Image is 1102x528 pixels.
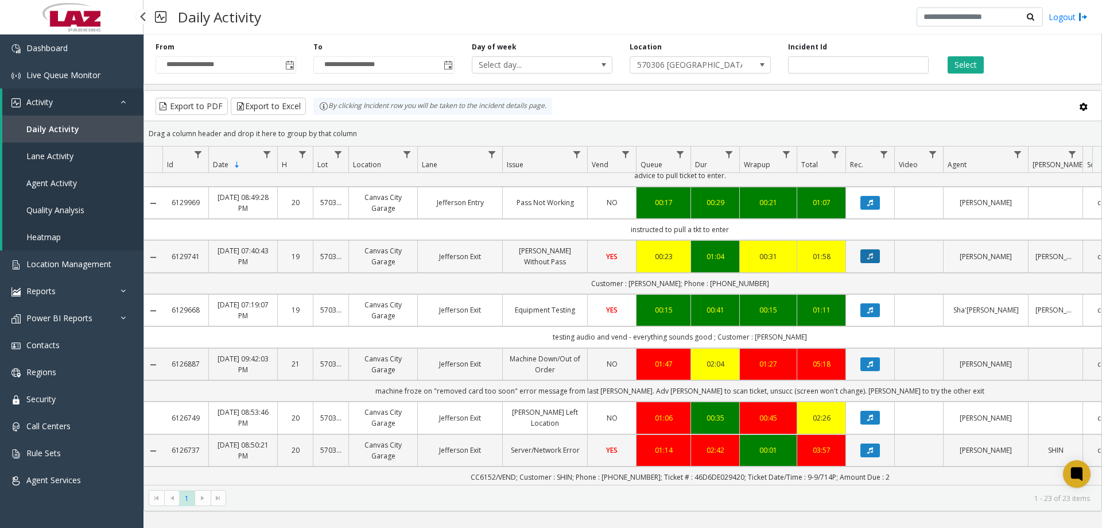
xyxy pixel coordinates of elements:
[320,251,342,262] a: 570306
[747,305,790,315] div: 00:15
[618,147,634,162] a: Vend Filter Menu
[26,205,84,215] span: Quality Analysis
[779,147,794,162] a: Wrapup Filter Menu
[698,251,732,262] div: 01:04
[643,251,684,262] a: 00:23
[167,160,173,169] span: Id
[11,260,21,269] img: 'icon'
[643,359,684,369] a: 01:47
[643,305,684,315] a: 00:15
[804,251,839,262] a: 01:58
[899,160,918,169] span: Video
[804,197,839,208] a: 01:07
[595,413,629,423] a: NO
[425,251,495,262] a: Jefferson Exit
[356,407,410,429] a: Canvas City Garage
[191,147,206,162] a: Id Filter Menu
[11,476,21,485] img: 'icon'
[510,445,580,456] a: Server/Network Error
[747,359,790,369] div: 01:27
[313,42,323,52] label: To
[607,359,618,369] span: NO
[950,445,1021,456] a: [PERSON_NAME]
[313,98,552,115] div: By clicking Incident row you will be taken to the incident details page.
[788,42,827,52] label: Incident Id
[2,115,143,142] a: Daily Activity
[26,367,56,377] span: Regions
[285,305,306,315] a: 19
[26,151,73,161] span: Lane Activity
[356,192,410,214] a: Canvas City Garage
[319,102,328,111] img: infoIcon.svg
[26,43,68,53] span: Dashboard
[144,253,162,262] a: Collapse Details
[285,413,306,423] a: 20
[259,147,275,162] a: Date Filter Menu
[156,98,228,115] button: Export to PDF
[1078,11,1088,23] img: logout
[2,196,143,223] a: Quality Analysis
[950,305,1021,315] a: Sha'[PERSON_NAME]
[2,142,143,169] a: Lane Activity
[213,160,228,169] span: Date
[320,445,342,456] a: 570306
[595,197,629,208] a: NO
[804,359,839,369] a: 05:18
[747,251,790,262] a: 00:31
[510,305,580,315] a: Equipment Testing
[950,197,1021,208] a: [PERSON_NAME]
[156,42,174,52] label: From
[950,251,1021,262] a: [PERSON_NAME]
[606,445,618,455] span: YES
[283,57,296,73] span: Toggle popup
[804,445,839,456] a: 03:57
[26,448,61,458] span: Rule Sets
[320,413,342,423] a: 570306
[804,305,839,315] div: 01:11
[673,147,688,162] a: Queue Filter Menu
[11,98,21,107] img: 'icon'
[592,160,608,169] span: Vend
[1035,251,1076,262] a: [PERSON_NAME]
[169,197,201,208] a: 6129969
[1035,445,1076,456] a: SHIN
[747,413,790,423] div: 00:45
[698,305,732,315] a: 00:41
[721,147,737,162] a: Dur Filter Menu
[698,197,732,208] a: 00:29
[948,160,967,169] span: Agent
[643,445,684,456] a: 01:14
[828,147,843,162] a: Total Filter Menu
[925,147,941,162] a: Video Filter Menu
[169,305,201,315] a: 6129668
[2,223,143,250] a: Heatmap
[11,314,21,323] img: 'icon'
[484,147,500,162] a: Lane Filter Menu
[643,197,684,208] a: 00:17
[11,449,21,458] img: 'icon'
[801,160,818,169] span: Total
[1010,147,1026,162] a: Agent Filter Menu
[698,413,732,423] a: 00:35
[510,353,580,375] a: Machine Down/Out of Order
[606,252,618,261] span: YES
[144,306,162,315] a: Collapse Details
[695,160,707,169] span: Dur
[231,98,306,115] button: Export to Excel
[356,353,410,375] a: Canvas City Garage
[425,413,495,423] a: Jefferson Exit
[144,446,162,456] a: Collapse Details
[356,245,410,267] a: Canvas City Garage
[320,197,342,208] a: 570306
[876,147,892,162] a: Rec. Filter Menu
[595,445,629,456] a: YES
